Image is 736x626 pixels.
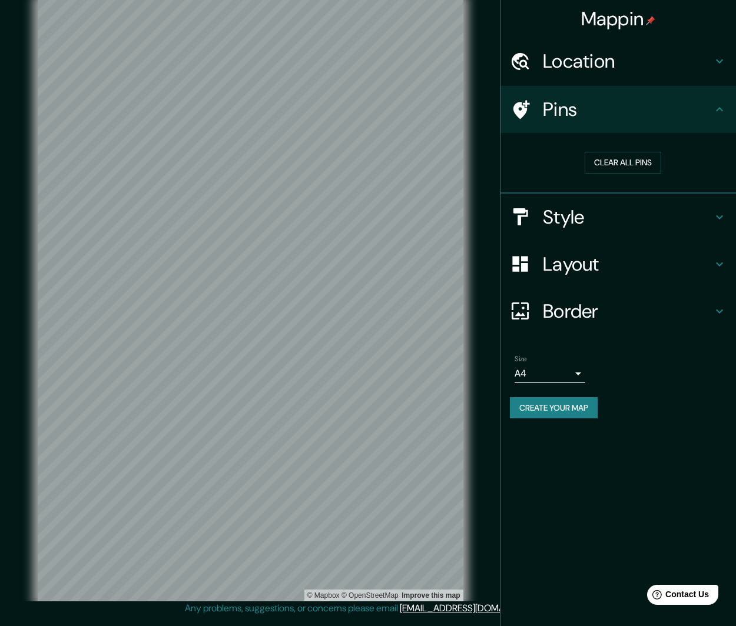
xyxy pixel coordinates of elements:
img: pin-icon.png [646,16,655,25]
button: Clear all pins [585,152,661,174]
div: Layout [500,241,736,288]
label: Size [515,354,527,364]
div: Location [500,38,736,85]
h4: Location [543,49,712,73]
h4: Layout [543,252,712,276]
div: Style [500,194,736,241]
a: Map feedback [402,591,460,600]
button: Create your map [510,397,598,419]
h4: Pins [543,98,712,121]
div: A4 [515,364,585,383]
h4: Style [543,205,712,229]
a: Mapbox [307,591,340,600]
p: Any problems, suggestions, or concerns please email . [185,601,547,615]
iframe: Help widget launcher [631,580,723,613]
div: Border [500,288,736,335]
div: Pins [500,86,736,133]
h4: Border [543,299,712,323]
a: [EMAIL_ADDRESS][DOMAIN_NAME] [400,602,545,614]
h4: Mappin [581,7,656,31]
a: OpenStreetMap [342,591,399,600]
